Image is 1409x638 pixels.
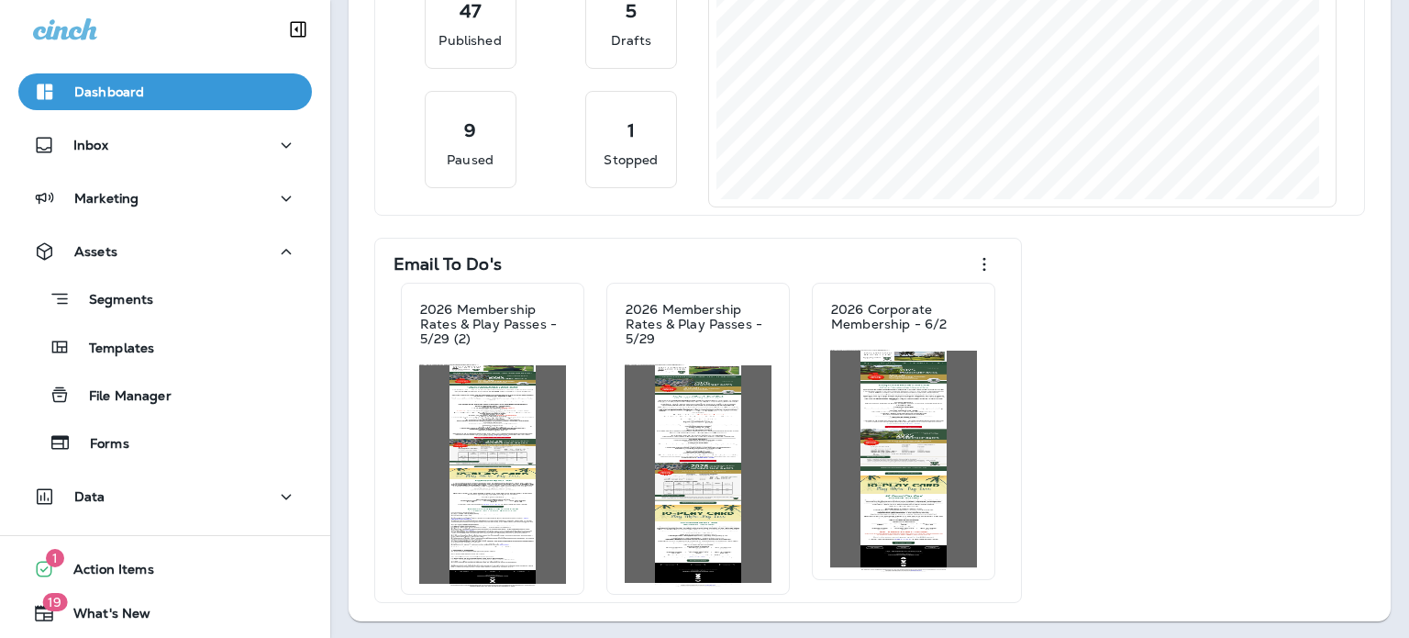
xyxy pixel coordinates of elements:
p: Templates [71,341,154,358]
span: What's New [55,606,150,628]
p: Published [438,31,501,50]
button: Dashboard [18,73,312,110]
p: 2026 Membership Rates & Play Passes - 5/29 (2) [420,302,565,346]
p: 1 [627,121,635,140]
button: File Manager [18,375,312,414]
img: cedfc6a5-0ea7-4278-8d85-e1fc2e2d2a52.jpg [830,350,977,572]
img: 667ab2f0-8e4e-41b2-833b-d06991fdc2a8.jpg [625,364,771,587]
p: 9 [464,121,476,140]
button: 19What's New [18,595,312,632]
span: 1 [46,549,64,567]
p: Forms [72,436,129,453]
p: 2026 Corporate Membership - 6/2 [831,302,976,331]
p: Data [74,489,105,504]
p: 5 [626,2,637,20]
button: Marketing [18,180,312,217]
span: 19 [42,593,67,611]
button: 1Action Items [18,551,312,588]
button: Inbox [18,127,312,163]
p: Segments [71,292,153,310]
p: Assets [74,244,117,259]
button: Segments [18,279,312,319]
p: Drafts [611,31,651,50]
button: Templates [18,328,312,366]
p: File Manager [71,388,172,406]
p: Paused [447,151,494,169]
button: Collapse Sidebar [272,11,324,48]
span: Action Items [55,562,154,584]
button: Data [18,478,312,515]
p: Stopped [604,151,658,169]
p: Email To Do's [394,255,502,274]
img: 16af4dbd-bf1e-46a4-9fc1-cacdb5ffcfa4.jpg [419,364,566,587]
p: Marketing [74,191,139,206]
button: Forms [18,423,312,462]
p: Inbox [73,138,108,152]
p: Dashboard [74,84,144,99]
p: 47 [460,2,481,20]
p: 2026 Membership Rates & Play Passes - 5/29 [626,302,771,346]
button: Assets [18,233,312,270]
